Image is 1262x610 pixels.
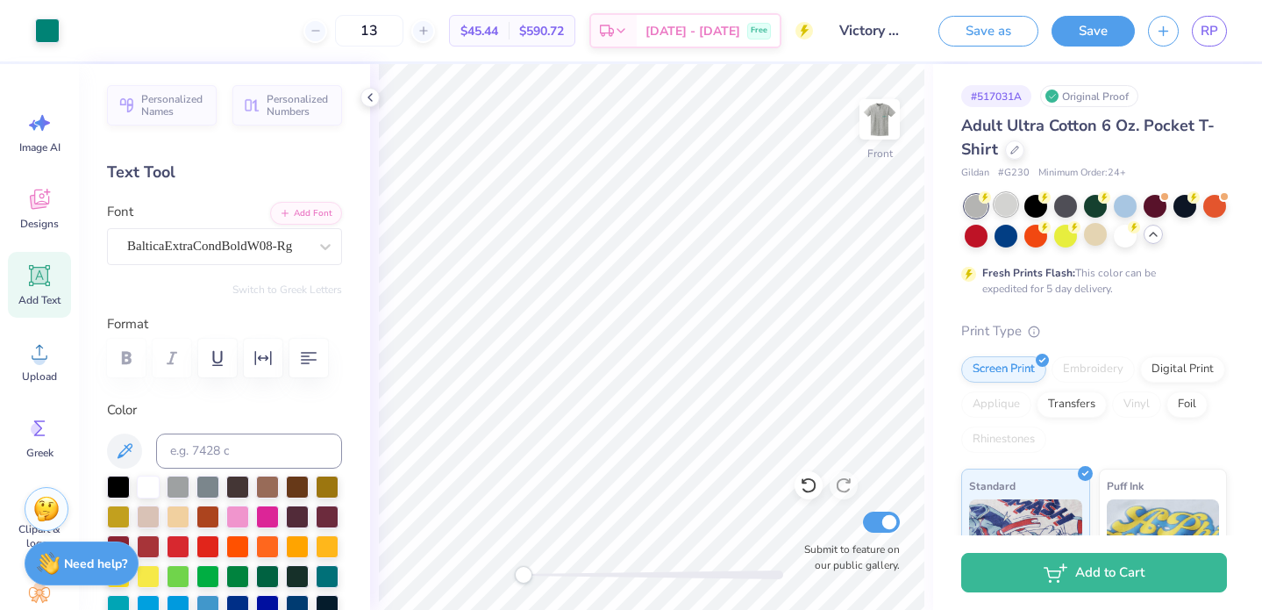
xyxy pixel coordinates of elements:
div: This color can be expedited for 5 day delivery. [982,265,1198,297]
div: Accessibility label [515,566,532,584]
span: Clipart & logos [11,522,68,550]
div: Screen Print [961,356,1046,383]
button: Personalized Numbers [232,85,342,126]
input: – – [335,15,403,47]
input: Untitled Design [826,13,912,48]
span: Image AI [19,140,61,154]
span: RP [1201,21,1218,41]
a: RP [1192,16,1227,47]
strong: Fresh Prints Flash: [982,266,1075,280]
span: Free [751,25,767,37]
label: Color [107,400,342,420]
label: Format [107,314,342,334]
button: Add Font [270,202,342,225]
strong: Need help? [64,556,127,572]
div: Transfers [1037,391,1107,418]
div: Foil [1166,391,1208,418]
span: Gildan [961,166,989,181]
img: Front [862,102,897,137]
img: Standard [969,499,1082,587]
span: Standard [969,477,1016,495]
span: Designs [20,217,59,231]
button: Save as [938,16,1038,47]
span: Puff Ink [1107,477,1144,495]
span: Upload [22,370,57,384]
button: Personalized Names [107,85,217,126]
label: Font [107,202,133,222]
input: e.g. 7428 c [156,434,342,469]
span: $590.72 [519,22,564,40]
div: Rhinestones [961,427,1046,453]
div: Digital Print [1140,356,1225,383]
span: Greek [26,446,53,460]
label: Submit to feature on our public gallery. [795,542,900,573]
span: Minimum Order: 24 + [1038,166,1126,181]
span: Personalized Names [141,93,206,118]
button: Switch to Greek Letters [232,283,342,297]
div: Vinyl [1112,391,1161,418]
div: Text Tool [107,161,342,184]
span: $45.44 [460,22,498,40]
span: Adult Ultra Cotton 6 Oz. Pocket T-Shirt [961,115,1215,160]
button: Add to Cart [961,553,1227,592]
div: Front [867,146,893,161]
span: Personalized Numbers [267,93,332,118]
button: Save [1052,16,1135,47]
div: # 517031A [961,85,1031,107]
div: Embroidery [1052,356,1135,383]
div: Original Proof [1040,85,1138,107]
img: Puff Ink [1107,499,1220,587]
span: Add Text [18,293,61,307]
span: [DATE] - [DATE] [645,22,740,40]
div: Applique [961,391,1031,418]
div: Print Type [961,321,1227,341]
span: # G230 [998,166,1030,181]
